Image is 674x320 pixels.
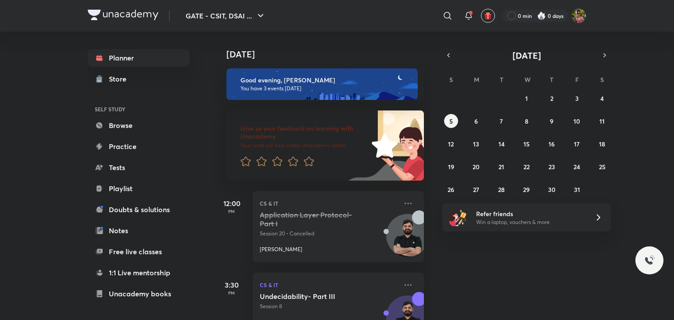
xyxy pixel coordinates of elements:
abbr: Saturday [600,75,604,84]
h5: 12:00 [214,198,249,209]
button: October 19, 2025 [444,160,458,174]
img: feedback_image [342,110,424,181]
p: You have 3 events [DATE] [240,85,410,92]
abbr: October 27, 2025 [473,185,479,194]
a: Unacademy books [88,285,190,302]
span: [DATE] [513,50,541,61]
abbr: October 11, 2025 [599,117,605,125]
h6: Good evening, [PERSON_NAME] [240,76,410,84]
button: October 23, 2025 [545,160,559,174]
h5: Application Layer Protocol- Part I [260,210,369,228]
abbr: October 10, 2025 [574,117,580,125]
abbr: October 1, 2025 [525,94,528,103]
h5: 3:30 [214,280,249,290]
h6: Refer friends [476,209,584,218]
abbr: October 25, 2025 [599,163,606,171]
img: ttu [644,255,655,266]
a: Tests [88,159,190,176]
p: [PERSON_NAME] [260,245,302,253]
img: streak [537,11,546,20]
button: October 6, 2025 [469,114,483,128]
abbr: October 5, 2025 [449,117,453,125]
abbr: October 29, 2025 [523,185,530,194]
abbr: October 8, 2025 [525,117,528,125]
button: October 31, 2025 [570,182,584,196]
h4: [DATE] [226,49,433,60]
a: Free live classes [88,243,190,260]
button: October 9, 2025 [545,114,559,128]
button: October 5, 2025 [444,114,458,128]
abbr: Thursday [550,75,553,84]
abbr: Friday [575,75,579,84]
abbr: October 26, 2025 [448,185,454,194]
button: October 26, 2025 [444,182,458,196]
button: October 11, 2025 [595,114,609,128]
img: Avatar [387,219,429,261]
a: Practice [88,138,190,155]
button: October 30, 2025 [545,182,559,196]
a: Company Logo [88,10,158,22]
img: avatar [484,12,492,20]
img: Shubhashis Bhattacharjee [571,8,586,23]
abbr: October 3, 2025 [575,94,579,103]
button: October 4, 2025 [595,91,609,105]
abbr: Sunday [449,75,453,84]
img: evening [226,68,418,100]
abbr: October 19, 2025 [448,163,454,171]
abbr: Monday [474,75,479,84]
abbr: Wednesday [524,75,531,84]
button: October 16, 2025 [545,137,559,151]
button: October 8, 2025 [520,114,534,128]
abbr: October 18, 2025 [599,140,605,148]
button: October 7, 2025 [495,114,509,128]
p: Session 20 • Cancelled [260,230,398,238]
button: October 25, 2025 [595,160,609,174]
abbr: October 17, 2025 [574,140,580,148]
button: October 29, 2025 [520,182,534,196]
button: October 2, 2025 [545,91,559,105]
abbr: October 28, 2025 [498,185,505,194]
abbr: Tuesday [500,75,503,84]
button: [DATE] [455,49,599,61]
abbr: October 23, 2025 [549,163,555,171]
abbr: October 12, 2025 [448,140,454,148]
a: Browse [88,117,190,134]
p: Session 8 [260,302,398,310]
a: Doubts & solutions [88,201,190,218]
abbr: October 24, 2025 [574,163,580,171]
abbr: October 4, 2025 [600,94,604,103]
h6: SELF STUDY [88,102,190,117]
img: referral [449,209,467,226]
p: CS & IT [260,198,398,209]
abbr: October 2, 2025 [550,94,553,103]
div: Store [109,74,132,84]
a: Notes [88,222,190,239]
button: October 27, 2025 [469,182,483,196]
abbr: October 13, 2025 [473,140,479,148]
abbr: October 22, 2025 [523,163,530,171]
button: October 3, 2025 [570,91,584,105]
button: October 17, 2025 [570,137,584,151]
a: Planner [88,49,190,67]
a: 1:1 Live mentorship [88,264,190,281]
a: Playlist [88,180,190,197]
img: Company Logo [88,10,158,20]
abbr: October 16, 2025 [549,140,555,148]
abbr: October 7, 2025 [500,117,503,125]
abbr: October 31, 2025 [574,185,580,194]
button: October 18, 2025 [595,137,609,151]
p: PM [214,209,249,214]
abbr: October 21, 2025 [498,163,504,171]
button: GATE - CSIT, DSAI ... [180,7,271,25]
button: October 28, 2025 [495,182,509,196]
button: October 21, 2025 [495,160,509,174]
abbr: October 14, 2025 [498,140,505,148]
button: October 13, 2025 [469,137,483,151]
h5: Undecidability- Part III [260,292,369,301]
button: October 20, 2025 [469,160,483,174]
button: October 1, 2025 [520,91,534,105]
p: CS & IT [260,280,398,290]
button: October 24, 2025 [570,160,584,174]
button: October 22, 2025 [520,160,534,174]
h6: Give us your feedback on learning with Unacademy [240,124,369,140]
